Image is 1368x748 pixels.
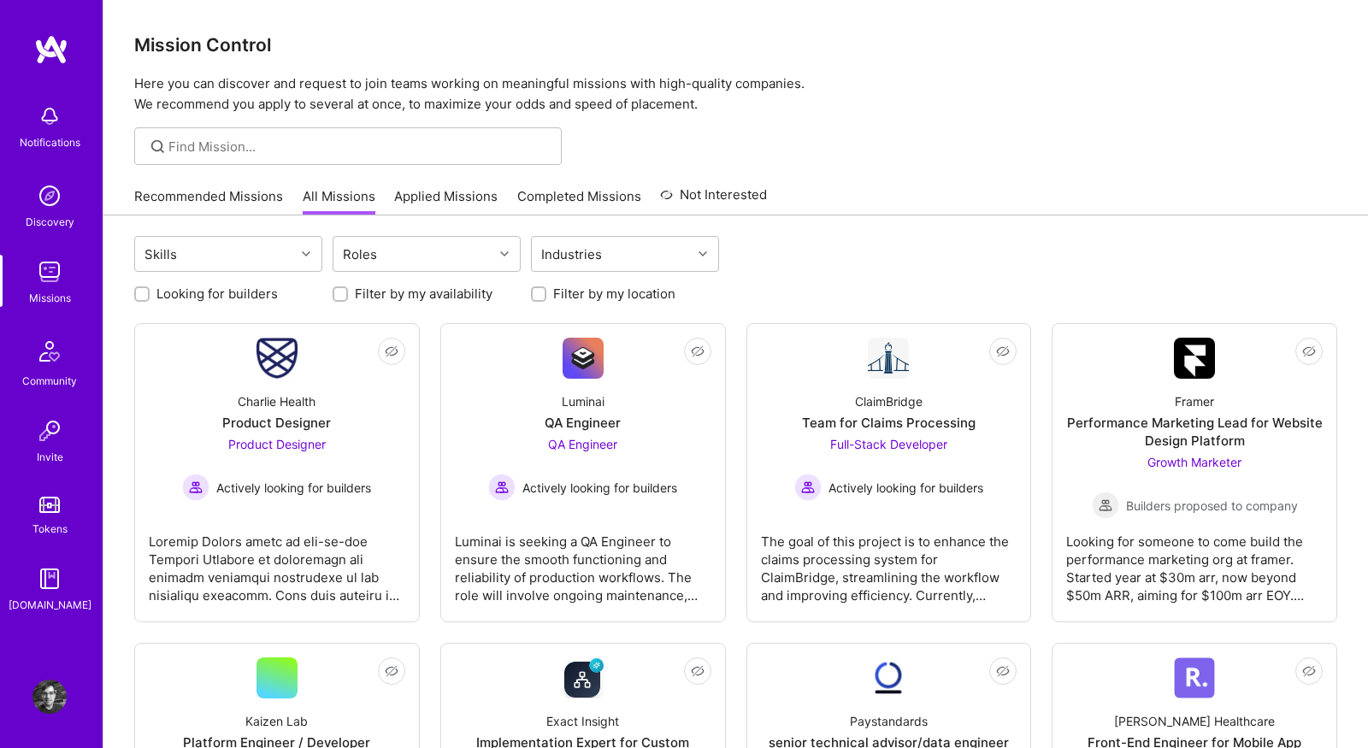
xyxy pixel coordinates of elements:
img: bell [32,99,67,133]
span: Builders proposed to company [1126,497,1298,515]
img: Community [29,331,70,372]
img: Company Logo [1174,657,1215,698]
div: Notifications [20,133,80,151]
img: Company Logo [563,657,604,698]
i: icon EyeClosed [385,345,398,358]
div: Invite [37,448,63,466]
i: icon EyeClosed [691,664,705,678]
div: Roles [339,242,381,267]
div: Looking for someone to come build the performance marketing org at framer. Started year at $30m a... [1066,519,1323,604]
a: Company LogoCharlie HealthProduct DesignerProduct Designer Actively looking for buildersActively ... [149,338,405,608]
div: Loremip Dolors ametc ad eli-se-doe Tempori Utlabore et doloremagn ali enimadm veniamqui nostrudex... [149,519,405,604]
img: tokens [39,497,60,513]
a: Recommended Missions [134,187,283,215]
div: QA Engineer [545,414,621,432]
img: Company Logo [868,338,909,379]
img: Invite [32,414,67,448]
i: icon EyeClosed [996,664,1010,678]
img: teamwork [32,255,67,289]
div: Luminai is seeking a QA Engineer to ensure the smooth functioning and reliability of production w... [455,519,711,604]
div: Industries [537,242,606,267]
i: icon EyeClosed [1302,664,1316,678]
input: Find Mission... [168,138,549,156]
i: icon Chevron [699,250,707,258]
i: icon EyeClosed [1302,345,1316,358]
div: Paystandards [850,712,928,730]
div: Exact Insight [546,712,619,730]
img: logo [34,34,68,65]
a: Applied Missions [394,187,498,215]
a: Company LogoLuminaiQA EngineerQA Engineer Actively looking for buildersActively looking for build... [455,338,711,608]
label: Filter by my location [553,285,675,303]
p: Here you can discover and request to join teams working on meaningful missions with high-quality ... [134,74,1337,115]
div: Team for Claims Processing [802,414,976,432]
span: Actively looking for builders [828,479,983,497]
label: Filter by my availability [355,285,492,303]
div: Performance Marketing Lead for Website Design Platform [1066,414,1323,450]
span: Actively looking for builders [522,479,677,497]
i: icon EyeClosed [691,345,705,358]
img: Company Logo [868,657,909,698]
i: icon EyeClosed [996,345,1010,358]
span: Product Designer [228,437,326,451]
img: Actively looking for builders [794,474,822,501]
img: Actively looking for builders [182,474,209,501]
label: Looking for builders [156,285,278,303]
div: Framer [1175,392,1214,410]
div: Skills [140,242,181,267]
a: Company LogoFramerPerformance Marketing Lead for Website Design PlatformGrowth Marketer Builders ... [1066,338,1323,608]
a: Not Interested [660,185,767,215]
img: discovery [32,179,67,213]
div: The goal of this project is to enhance the claims processing system for ClaimBridge, streamlining... [761,519,1017,604]
h3: Mission Control [134,34,1337,56]
a: All Missions [303,187,375,215]
img: Company Logo [1174,338,1215,379]
img: Builders proposed to company [1092,492,1119,519]
a: Completed Missions [517,187,641,215]
img: guide book [32,562,67,596]
div: Tokens [32,520,68,538]
div: [PERSON_NAME] Healthcare [1114,712,1275,730]
img: Company Logo [563,338,604,379]
a: Company LogoClaimBridgeTeam for Claims ProcessingFull-Stack Developer Actively looking for builde... [761,338,1017,608]
div: Product Designer [222,414,331,432]
div: [DOMAIN_NAME] [9,596,91,614]
div: Community [22,372,77,390]
i: icon EyeClosed [385,664,398,678]
img: Actively looking for builders [488,474,516,501]
div: ClaimBridge [855,392,923,410]
span: Actively looking for builders [216,479,371,497]
i: icon Chevron [500,250,509,258]
img: User Avatar [32,680,67,714]
div: Charlie Health [238,392,315,410]
div: Discovery [26,213,74,231]
span: Growth Marketer [1147,455,1241,469]
i: icon Chevron [302,250,310,258]
a: User Avatar [28,680,71,714]
span: QA Engineer [548,437,617,451]
i: icon SearchGrey [148,137,168,156]
img: Company Logo [256,338,298,379]
div: Missions [29,289,71,307]
span: Full-Stack Developer [830,437,947,451]
div: Luminai [562,392,604,410]
div: Kaizen Lab [245,712,308,730]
